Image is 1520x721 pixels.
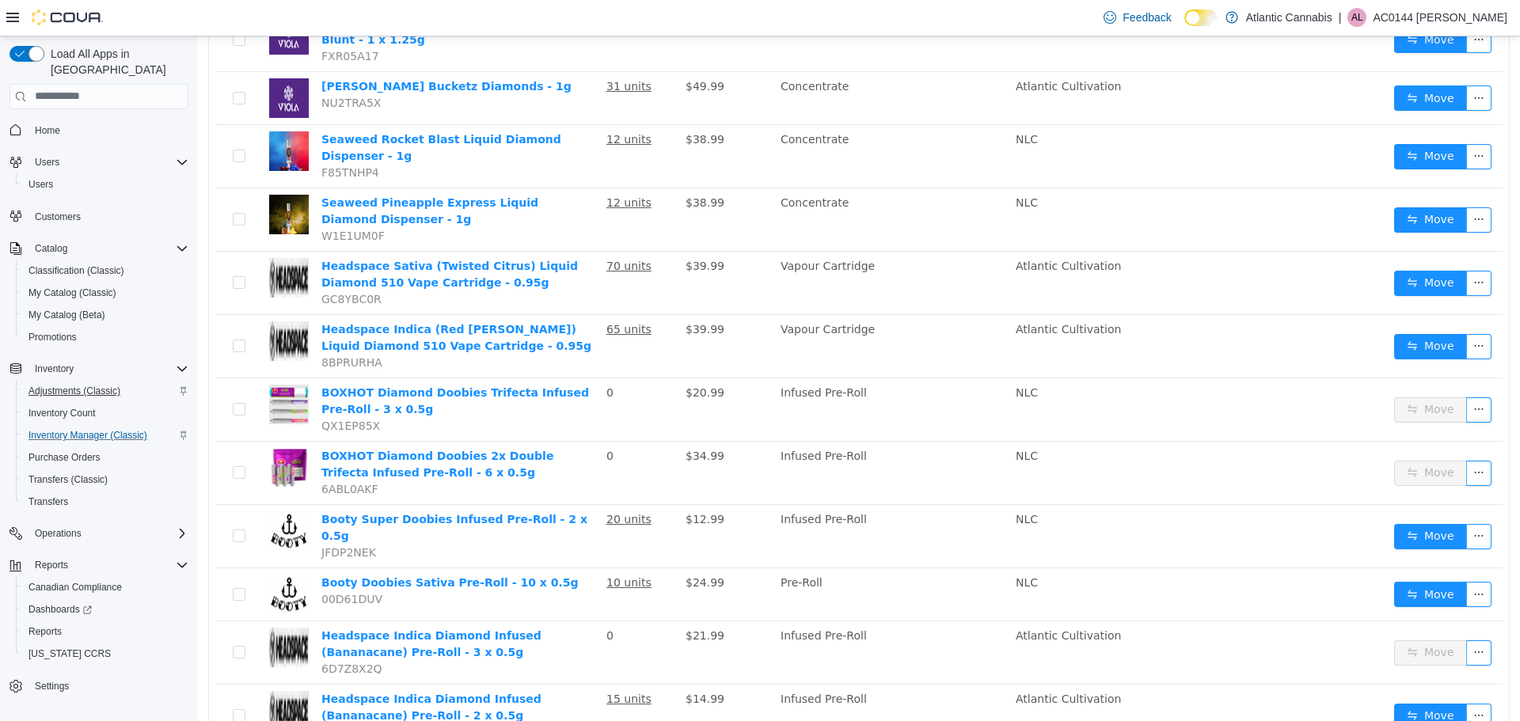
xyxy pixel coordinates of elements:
[28,120,188,140] span: Home
[28,676,188,696] span: Settings
[35,242,67,255] span: Catalog
[3,674,195,697] button: Settings
[576,152,811,215] td: Concentrate
[28,121,66,140] a: Home
[1196,545,1269,571] button: icon: swapMove
[1196,361,1269,386] button: icon: swapMove
[123,97,363,126] a: Seaweed Rocket Blast Liquid Diamond Dispenser - 1g
[35,124,60,137] span: Home
[22,381,188,400] span: Adjustments (Classic)
[1196,488,1269,513] button: icon: swapMove
[1196,667,1269,693] button: icon: swapMove
[123,556,184,569] span: 00D61DUV
[1268,667,1294,693] button: icon: ellipsis
[22,492,188,511] span: Transfers
[22,622,188,641] span: Reports
[22,261,188,280] span: Classification (Classic)
[35,211,81,223] span: Customers
[28,495,68,508] span: Transfers
[818,97,840,109] span: NLC
[123,476,389,506] a: Booty Super Doobies Infused Pre-Roll - 2 x 0.5g
[1184,9,1218,26] input: Dark Mode
[71,95,111,135] img: Seaweed Rocket Blast Liquid Diamond Dispenser - 1g hero shot
[28,677,75,696] a: Settings
[28,331,77,343] span: Promotions
[3,358,195,380] button: Inventory
[71,348,111,388] img: BOXHOT Diamond Doobies Trifecta Infused Pre-Roll - 3 x 0.5g hero shot
[35,362,74,375] span: Inventory
[123,626,184,639] span: 6D7Z8X2Q
[16,424,195,446] button: Inventory Manager (Classic)
[1268,171,1294,196] button: icon: ellipsis
[22,404,102,423] a: Inventory Count
[22,600,98,619] a: Dashboards
[408,223,454,236] u: 70 units
[1268,234,1294,260] button: icon: ellipsis
[408,160,454,173] u: 12 units
[3,554,195,576] button: Reports
[32,9,103,25] img: Cova
[123,320,184,332] span: 8BPRURHA
[16,260,195,282] button: Classification (Classic)
[44,46,188,78] span: Load All Apps in [GEOGRAPHIC_DATA]
[488,413,526,426] span: $34.99
[16,304,195,326] button: My Catalog (Beta)
[488,287,526,299] span: $39.99
[28,556,188,575] span: Reports
[22,492,74,511] a: Transfers
[71,538,111,578] img: Booty Doobies Sativa Pre-Roll - 10 x 0.5g hero shot
[28,153,188,172] span: Users
[123,446,180,459] span: 6ABL0AKF
[488,593,526,605] span: $21.99
[28,239,74,258] button: Catalog
[16,491,195,513] button: Transfers
[1268,49,1294,74] button: icon: ellipsis
[28,207,87,226] a: Customers
[28,524,88,543] button: Operations
[16,380,195,402] button: Adjustments (Classic)
[16,643,195,665] button: [US_STATE] CCRS
[22,283,188,302] span: My Catalog (Classic)
[123,540,381,552] a: Booty Doobies Sativa Pre-Roll - 10 x 0.5g
[576,648,811,712] td: Infused Pre-Roll
[3,237,195,260] button: Catalog
[1097,2,1177,33] a: Feedback
[123,193,187,206] span: W1E1UM0F
[123,44,374,56] a: [PERSON_NAME] Bucketz Diamonds - 1g
[1347,8,1366,27] div: AC0144 Lawrenson Dennis
[488,97,526,109] span: $38.99
[71,591,111,631] img: Headspace Indica Diamond Infused (Bananacane) Pre-Roll - 3 x 0.5g hero shot
[71,42,111,82] img: Viola Bucketz Diamonds - 1g hero shot
[818,593,923,605] span: Atlantic Cultivation
[576,532,811,585] td: Pre-Roll
[28,603,92,616] span: Dashboards
[22,283,123,302] a: My Catalog (Classic)
[28,359,188,378] span: Inventory
[28,207,188,226] span: Customers
[1268,488,1294,513] button: icon: ellipsis
[818,350,840,362] span: NLC
[28,473,108,486] span: Transfers (Classic)
[22,578,188,597] span: Canadian Compliance
[818,413,840,426] span: NLC
[123,13,181,26] span: FXR05A17
[22,600,188,619] span: Dashboards
[28,556,74,575] button: Reports
[16,620,195,643] button: Reports
[35,680,69,693] span: Settings
[22,328,83,347] a: Promotions
[35,559,68,571] span: Reports
[576,585,811,648] td: Infused Pre-Roll
[22,448,107,467] a: Purchase Orders
[576,89,811,152] td: Concentrate
[1339,8,1342,27] p: |
[576,469,811,532] td: Infused Pre-Roll
[408,44,454,56] u: 31 units
[71,158,111,198] img: Seaweed Pineapple Express Liquid Diamond Dispenser - 1g hero shot
[16,598,195,620] a: Dashboards
[28,287,116,299] span: My Catalog (Classic)
[1268,545,1294,571] button: icon: ellipsis
[16,576,195,598] button: Canadian Compliance
[488,540,526,552] span: $24.99
[123,223,380,252] a: Headspace Sativa (Twisted Citrus) Liquid Diamond 510 Vape Cartridge - 0.95g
